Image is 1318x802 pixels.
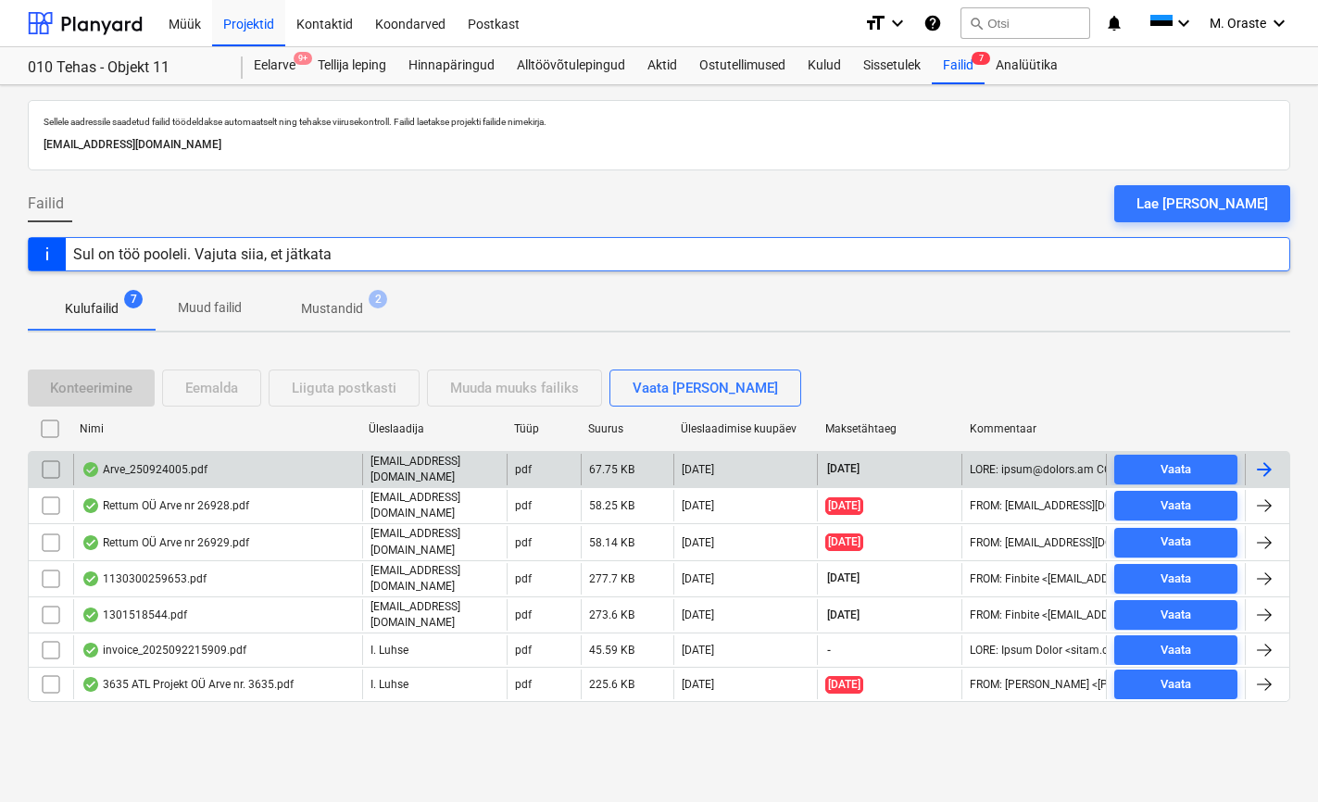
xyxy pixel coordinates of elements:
[506,47,636,84] a: Alltöövõtulepingud
[1114,564,1237,594] button: Vaata
[825,461,861,477] span: [DATE]
[688,47,797,84] a: Ostutellimused
[301,299,363,319] p: Mustandid
[825,676,863,694] span: [DATE]
[633,376,778,400] div: Vaata [PERSON_NAME]
[28,58,220,78] div: 010 Tehas - Objekt 11
[825,422,955,435] div: Maksetähtaeg
[932,47,985,84] div: Failid
[1114,670,1237,699] button: Vaata
[370,490,499,521] p: [EMAIL_ADDRESS][DOMAIN_NAME]
[28,193,64,215] span: Failid
[923,12,942,34] i: Abikeskus
[609,370,801,407] button: Vaata [PERSON_NAME]
[294,52,312,65] span: 9+
[73,245,332,263] div: Sul on töö pooleli. Vajuta siia, et jätkata
[370,563,499,595] p: [EMAIL_ADDRESS][DOMAIN_NAME]
[589,572,634,585] div: 277.7 KB
[82,677,100,692] div: Andmed failist loetud
[243,47,307,84] a: Eelarve9+
[44,135,1274,155] p: [EMAIL_ADDRESS][DOMAIN_NAME]
[589,644,634,657] div: 45.59 KB
[369,422,498,435] div: Üleslaadija
[514,422,573,435] div: Tüüp
[682,463,714,476] div: [DATE]
[682,536,714,549] div: [DATE]
[397,47,506,84] a: Hinnapäringud
[82,608,100,622] div: Andmed failist loetud
[370,526,499,558] p: [EMAIL_ADDRESS][DOMAIN_NAME]
[825,608,861,623] span: [DATE]
[370,599,499,631] p: [EMAIL_ADDRESS][DOMAIN_NAME]
[886,12,909,34] i: keyboard_arrow_down
[682,572,714,585] div: [DATE]
[82,462,207,477] div: Arve_250924005.pdf
[515,678,532,691] div: pdf
[932,47,985,84] a: Failid7
[1114,528,1237,558] button: Vaata
[797,47,852,84] a: Kulud
[82,643,100,658] div: Andmed failist loetud
[82,571,207,586] div: 1130300259653.pdf
[682,644,714,657] div: [DATE]
[682,608,714,621] div: [DATE]
[1161,532,1191,553] div: Vaata
[1161,569,1191,590] div: Vaata
[589,463,634,476] div: 67.75 KB
[1161,495,1191,517] div: Vaata
[589,678,634,691] div: 225.6 KB
[1161,459,1191,481] div: Vaata
[243,47,307,84] div: Eelarve
[515,644,532,657] div: pdf
[370,643,408,658] p: I. Luhse
[1210,16,1266,31] span: M. Oraste
[864,12,886,34] i: format_size
[1161,674,1191,695] div: Vaata
[825,643,833,658] span: -
[515,536,532,549] div: pdf
[825,497,863,515] span: [DATE]
[82,643,246,658] div: invoice_2025092215909.pdf
[82,677,294,692] div: 3635 ATL Projekt OÜ Arve nr. 3635.pdf
[1105,12,1123,34] i: notifications
[852,47,932,84] a: Sissetulek
[972,52,990,65] span: 7
[44,116,1274,128] p: Sellele aadressile saadetud failid töödeldakse automaatselt ning tehakse viirusekontroll. Failid ...
[80,422,354,435] div: Nimi
[515,463,532,476] div: pdf
[1161,605,1191,626] div: Vaata
[82,535,249,550] div: Rettum OÜ Arve nr 26929.pdf
[681,422,810,435] div: Üleslaadimise kuupäev
[969,16,984,31] span: search
[985,47,1069,84] div: Analüütika
[370,677,408,693] p: I. Luhse
[589,499,634,512] div: 58.25 KB
[515,608,532,621] div: pdf
[82,498,100,513] div: Andmed failist loetud
[682,499,714,512] div: [DATE]
[1161,640,1191,661] div: Vaata
[636,47,688,84] a: Aktid
[124,290,143,308] span: 7
[1114,185,1290,222] button: Lae [PERSON_NAME]
[1114,600,1237,630] button: Vaata
[588,422,666,435] div: Suurus
[1114,635,1237,665] button: Vaata
[65,299,119,319] p: Kulufailid
[589,536,634,549] div: 58.14 KB
[515,499,532,512] div: pdf
[178,298,242,318] p: Muud failid
[82,462,100,477] div: Andmed failist loetud
[307,47,397,84] a: Tellija leping
[1268,12,1290,34] i: keyboard_arrow_down
[82,571,100,586] div: Andmed failist loetud
[970,422,1099,435] div: Kommentaar
[1114,491,1237,520] button: Vaata
[589,608,634,621] div: 273.6 KB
